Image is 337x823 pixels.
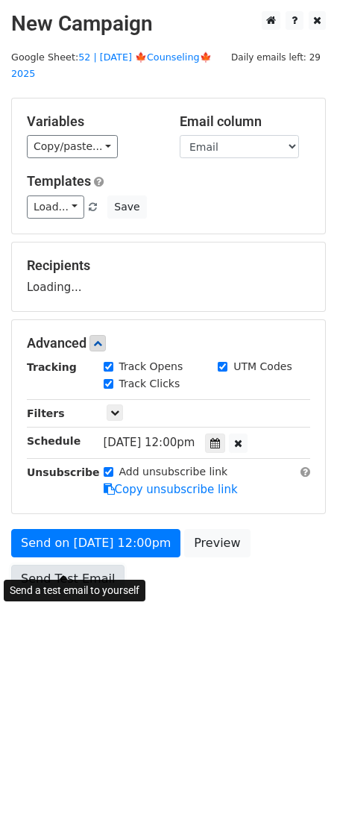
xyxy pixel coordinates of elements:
a: 52 | [DATE] 🍁Counseling🍁 2025 [11,51,212,80]
h5: Advanced [27,335,310,351]
a: Templates [27,173,91,189]
h5: Variables [27,113,157,130]
a: Send on [DATE] 12:00pm [11,529,180,557]
a: Preview [184,529,250,557]
a: Copy/paste... [27,135,118,158]
h5: Recipients [27,257,310,274]
label: UTM Codes [233,359,292,375]
h5: Email column [180,113,310,130]
span: Daily emails left: 29 [226,49,326,66]
label: Track Clicks [119,376,180,392]
strong: Filters [27,407,65,419]
small: Google Sheet: [11,51,212,80]
strong: Schedule [27,435,81,447]
strong: Unsubscribe [27,466,100,478]
strong: Tracking [27,361,77,373]
a: Send Test Email [11,565,125,593]
div: Loading... [27,257,310,296]
h2: New Campaign [11,11,326,37]
label: Add unsubscribe link [119,464,228,480]
div: Send a test email to yourself [4,580,145,601]
iframe: Chat Widget [262,751,337,823]
span: [DATE] 12:00pm [104,436,195,449]
button: Save [107,195,146,219]
a: Load... [27,195,84,219]
a: Copy unsubscribe link [104,483,238,496]
label: Track Opens [119,359,183,375]
a: Daily emails left: 29 [226,51,326,63]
